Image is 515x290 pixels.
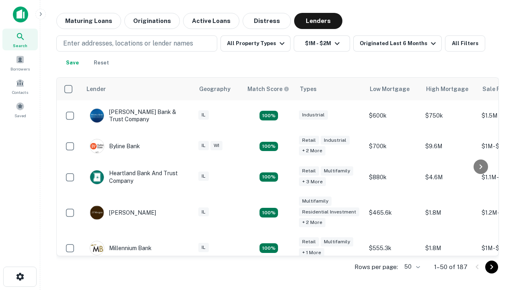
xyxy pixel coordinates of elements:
div: + 2 more [299,146,325,155]
div: Residential Investment [299,207,359,217]
td: $700k [365,131,421,162]
th: Geography [194,78,243,100]
img: capitalize-icon.png [13,6,28,23]
a: Saved [2,99,38,120]
div: Matching Properties: 18, hasApolloMatch: undefined [260,172,278,182]
button: $1M - $2M [294,35,350,52]
th: Low Mortgage [365,78,421,100]
div: Industrial [321,136,350,145]
div: Types [300,84,317,94]
td: $555.3k [365,233,421,263]
p: 1–50 of 187 [434,262,468,272]
a: Search [2,29,38,50]
div: IL [198,141,209,150]
div: IL [198,110,209,120]
div: Originated Last 6 Months [360,39,438,48]
img: picture [90,139,104,153]
span: Borrowers [10,66,30,72]
div: Low Mortgage [370,84,410,94]
img: picture [90,241,104,255]
button: Active Loans [183,13,239,29]
div: + 3 more [299,177,326,186]
a: Borrowers [2,52,38,74]
div: IL [198,207,209,217]
th: Lender [82,78,194,100]
span: Search [13,42,27,49]
button: Reset [89,55,114,71]
div: Multifamily [299,197,332,206]
button: Originations [124,13,180,29]
img: picture [90,170,104,184]
button: Originated Last 6 Months [353,35,442,52]
div: Multifamily [321,166,353,176]
div: 50 [401,261,421,273]
div: Heartland Bank And Trust Company [90,170,186,184]
button: All Property Types [220,35,290,52]
div: + 2 more [299,218,325,227]
h6: Match Score [247,85,288,93]
div: Industrial [299,110,328,120]
div: Multifamily [321,237,353,246]
div: Retail [299,166,319,176]
button: Distress [243,13,291,29]
div: Matching Properties: 28, hasApolloMatch: undefined [260,111,278,120]
div: Geography [199,84,231,94]
td: $465.6k [365,193,421,233]
td: $1.8M [421,193,478,233]
a: Contacts [2,75,38,97]
div: Retail [299,237,319,246]
button: Maturing Loans [56,13,121,29]
button: All Filters [445,35,485,52]
button: Go to next page [485,261,498,273]
span: Saved [14,112,26,119]
div: [PERSON_NAME] [90,205,156,220]
div: Capitalize uses an advanced AI algorithm to match your search with the best lender. The match sco... [247,85,289,93]
td: $750k [421,100,478,131]
td: $600k [365,100,421,131]
button: Lenders [294,13,342,29]
div: High Mortgage [426,84,468,94]
div: Matching Properties: 16, hasApolloMatch: undefined [260,243,278,253]
td: $880k [365,162,421,192]
div: Retail [299,136,319,145]
img: picture [90,109,104,122]
div: IL [198,172,209,181]
div: Lender [87,84,106,94]
div: Byline Bank [90,139,140,153]
th: High Mortgage [421,78,478,100]
div: + 1 more [299,248,324,257]
td: $1.8M [421,233,478,263]
div: IL [198,243,209,252]
div: Millennium Bank [90,241,152,255]
button: Save your search to get updates of matches that match your search criteria. [60,55,85,71]
p: Rows per page: [354,262,398,272]
th: Capitalize uses an advanced AI algorithm to match your search with the best lender. The match sco... [243,78,295,100]
td: $4.6M [421,162,478,192]
p: Enter addresses, locations or lender names [63,39,193,48]
th: Types [295,78,365,100]
td: $9.6M [421,131,478,162]
img: picture [90,206,104,220]
div: [PERSON_NAME] Bank & Trust Company [90,108,186,123]
button: Enter addresses, locations or lender names [56,35,217,52]
div: Matching Properties: 20, hasApolloMatch: undefined [260,142,278,151]
div: Matching Properties: 27, hasApolloMatch: undefined [260,208,278,217]
span: Contacts [12,89,28,95]
iframe: Chat Widget [475,200,515,238]
div: WI [210,141,222,150]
